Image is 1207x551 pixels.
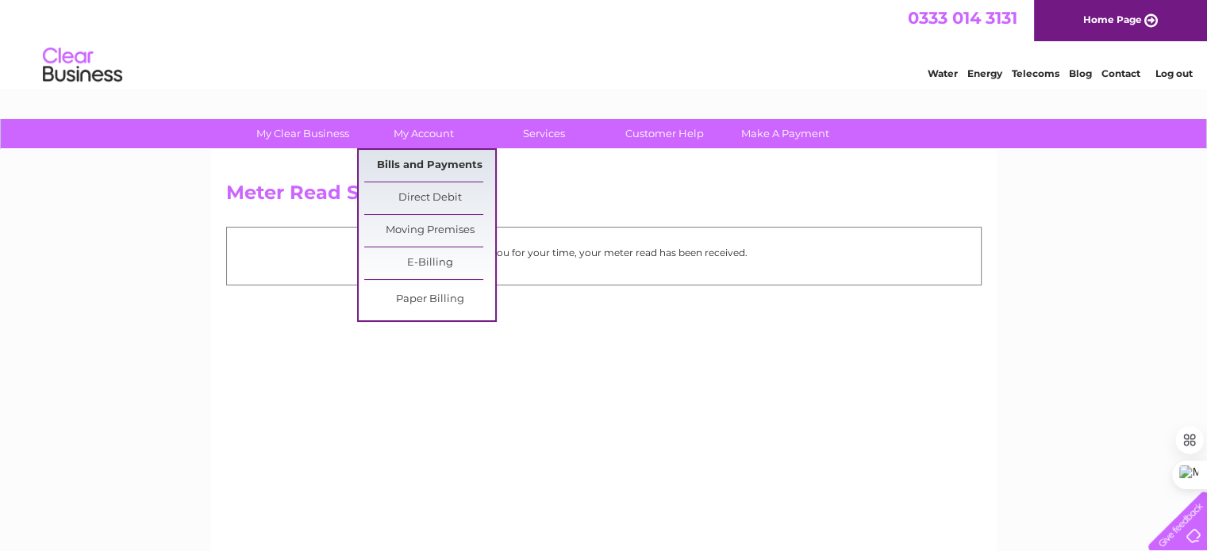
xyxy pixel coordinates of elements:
[364,182,495,214] a: Direct Debit
[358,119,489,148] a: My Account
[1012,67,1059,79] a: Telecoms
[1101,67,1140,79] a: Contact
[928,67,958,79] a: Water
[237,119,368,148] a: My Clear Business
[364,247,495,279] a: E-Billing
[364,150,495,182] a: Bills and Payments
[599,119,730,148] a: Customer Help
[42,41,123,90] img: logo.png
[967,67,1002,79] a: Energy
[908,8,1017,28] a: 0333 014 3131
[226,182,982,212] h2: Meter Read Submitted
[364,284,495,316] a: Paper Billing
[1155,67,1192,79] a: Log out
[720,119,851,148] a: Make A Payment
[364,215,495,247] a: Moving Premises
[479,119,609,148] a: Services
[229,9,979,77] div: Clear Business is a trading name of Verastar Limited (registered in [GEOGRAPHIC_DATA] No. 3667643...
[235,245,973,260] p: Thank you for your time, your meter read has been received.
[1069,67,1092,79] a: Blog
